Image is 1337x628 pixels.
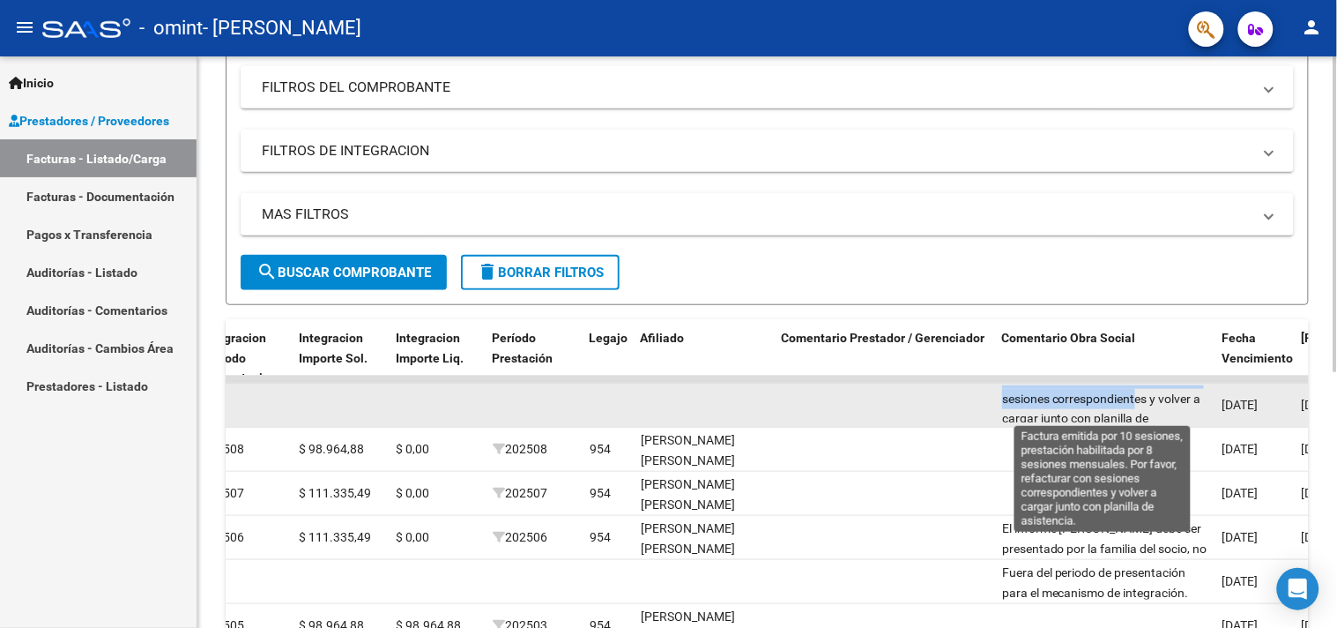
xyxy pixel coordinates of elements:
span: [DATE] [1222,442,1259,456]
span: [DATE] [1222,530,1259,544]
div: [PERSON_NAME] [PERSON_NAME] 20581400838 [641,519,768,579]
span: Integracion Importe Liq. [396,331,464,365]
span: $ 111.335,49 [299,530,371,544]
span: El informe [PERSON_NAME] debe ser presentado por la familia del socio, no se gestiona desde integ... [1002,521,1207,576]
span: Borrar Filtros [477,265,604,280]
span: 202506 [493,530,547,544]
datatable-header-cell: Afiliado [634,319,775,397]
span: Fecha Vencimiento [1222,331,1294,365]
span: $ 98.964,88 [299,442,364,456]
span: 202508 [493,442,547,456]
div: Open Intercom Messenger [1277,568,1319,610]
datatable-header-cell: Integracion Importe Liq. [389,319,486,397]
span: $ 0,00 [396,442,429,456]
span: $ 0,00 [396,486,429,500]
datatable-header-cell: Integracion Importe Sol. [292,319,389,397]
span: 202507 [493,486,547,500]
mat-panel-title: FILTROS DEL COMPROBANTE [262,78,1252,97]
span: Buscar Comprobante [256,265,431,280]
mat-icon: delete [477,261,498,282]
div: 954 [590,527,611,548]
span: [DATE] [1222,574,1259,588]
span: Comentario Obra Social [1002,331,1136,345]
mat-panel-title: FILTROS DE INTEGRACION [262,141,1252,161]
span: Comentario Prestador / Gerenciador [782,331,985,345]
button: Borrar Filtros [461,255,620,290]
mat-expansion-panel-header: MAS FILTROS [241,193,1294,235]
mat-expansion-panel-header: FILTROS DEL COMPROBANTE [241,66,1294,108]
datatable-header-cell: Comentario Obra Social [995,319,1215,397]
span: [DATE] [1222,398,1259,412]
span: $ 111.335,49 [299,486,371,500]
span: Integracion Periodo Presentacion [202,331,277,385]
mat-expansion-panel-header: FILTROS DE INTEGRACION [241,130,1294,172]
span: Prestadores / Proveedores [9,111,169,131]
div: 954 [590,483,611,504]
datatable-header-cell: Fecha Vencimiento [1215,319,1295,397]
span: Afiliado [641,331,685,345]
mat-icon: person [1302,17,1323,38]
datatable-header-cell: Comentario Prestador / Gerenciador [775,319,995,397]
span: Período Prestación [493,331,553,365]
datatable-header-cell: Período Prestación [486,319,583,397]
mat-panel-title: MAS FILTROS [262,205,1252,224]
div: [PERSON_NAME] [PERSON_NAME] 20581400838 [641,430,768,490]
span: Integracion Importe Sol. [299,331,368,365]
mat-icon: search [256,261,278,282]
datatable-header-cell: Legajo [583,319,634,397]
mat-icon: menu [14,17,35,38]
span: [DATE] [1222,486,1259,500]
button: Buscar Comprobante [241,255,447,290]
div: [PERSON_NAME] [PERSON_NAME] 20581400838 [641,475,768,535]
span: - omint [139,9,203,48]
span: Legajo [590,331,628,345]
div: 954 [590,439,611,460]
span: $ 0,00 [396,530,429,544]
datatable-header-cell: Integracion Periodo Presentacion [195,319,292,397]
span: Inicio [9,73,54,93]
span: - [PERSON_NAME] [203,9,361,48]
